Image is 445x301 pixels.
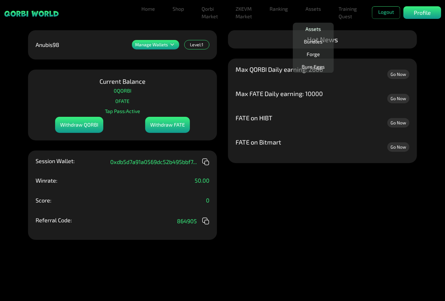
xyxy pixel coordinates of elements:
[36,158,75,164] p: Session Wallet:
[139,3,157,15] a: Home
[199,3,220,23] a: Qorbi Market
[303,23,323,35] a: Assets
[304,48,322,60] a: Forge
[135,43,168,47] p: Manage Wallets
[105,106,140,116] p: Tap Pass: Active
[145,117,190,133] div: Withdraw FATE
[114,86,131,95] p: 0 QORBI
[236,115,272,121] p: FATE on HIBT
[299,60,327,73] a: Burn Eggs
[236,90,323,97] p: Max FATE Daily earning: 10000
[387,118,409,128] a: Go Now
[387,94,409,103] a: Go Now
[301,35,325,48] a: Bundles
[233,3,254,23] a: ZKEVM Market
[195,178,209,183] p: 50.00
[414,9,431,17] p: Profile
[36,42,59,48] p: Anubis98
[36,217,72,223] p: Referral Code:
[336,3,359,23] a: Training Quest
[170,3,186,15] a: Shop
[387,142,409,152] a: Go Now
[267,3,290,15] a: Ranking
[236,66,323,72] p: Max QORBI Daily earning: 2600
[36,197,51,203] p: Score:
[177,217,209,225] div: 864905
[116,96,130,106] p: 0 FATE
[206,197,209,203] p: 0
[236,139,281,145] p: FATE on Bitmart
[184,40,209,49] div: Level: 1
[4,10,59,17] img: sticky brand-logo
[110,158,209,166] div: 0xdb5d7a91a0569dc52b495bbf7 ...
[55,117,103,133] div: Withdraw QORBI
[100,77,145,85] p: Current Balance
[372,6,400,19] button: Logout
[36,178,57,183] p: Winrate:
[228,30,417,48] div: Hot News
[303,3,323,15] a: Assets
[387,70,409,79] a: Go Now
